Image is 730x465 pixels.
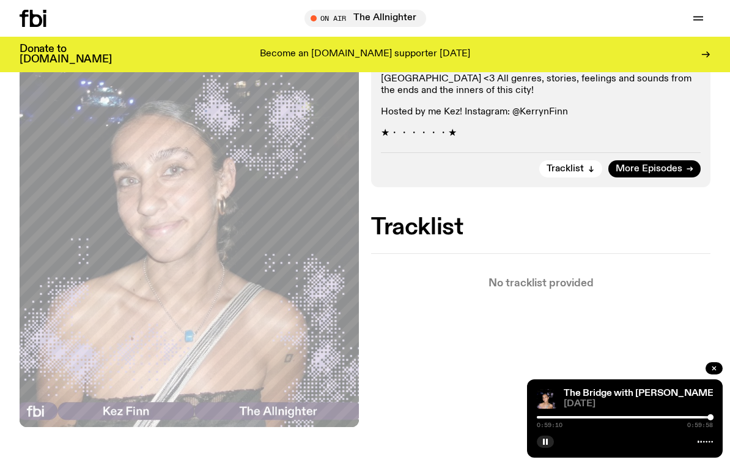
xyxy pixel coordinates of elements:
[537,422,562,428] span: 0:59:10
[539,160,602,177] button: Tracklist
[564,389,717,398] a: The Bridge with [PERSON_NAME]
[20,44,112,65] h3: Donate to [DOMAIN_NAME]
[616,165,682,174] span: More Episodes
[381,106,701,118] p: Hosted by me Kez! Instagram: @KerrynFinn
[381,128,701,139] p: ★・・・・・・★
[381,61,701,97] p: A deep dive into the art and talent that is created in [GEOGRAPHIC_DATA] <3 All genres, stories, ...
[687,422,713,428] span: 0:59:58
[608,160,701,177] a: More Episodes
[260,49,470,60] p: Become an [DOMAIN_NAME] supporter [DATE]
[371,217,710,239] h2: Tracklist
[547,165,584,174] span: Tracklist
[564,400,713,409] span: [DATE]
[304,10,426,27] button: On AirThe Allnighter
[371,278,710,289] p: No tracklist provided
